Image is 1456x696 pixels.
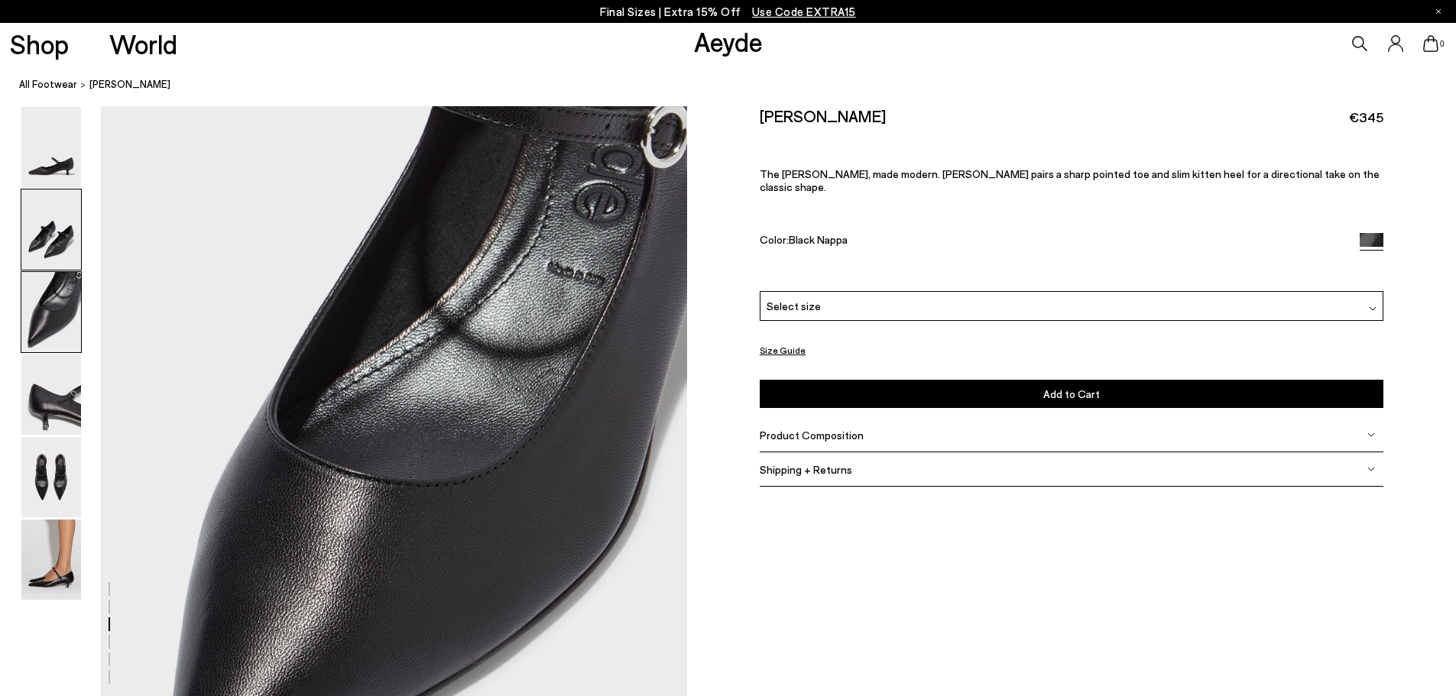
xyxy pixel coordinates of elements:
a: World [109,31,177,57]
nav: breadcrumb [19,64,1456,106]
img: Polina Mary-Jane Pumps - Image 1 [21,107,81,187]
span: €345 [1349,108,1383,127]
div: Color: [760,233,1340,251]
img: svg%3E [1367,431,1375,439]
p: Final Sizes | Extra 15% Off [600,2,856,21]
a: Aeyde [694,25,763,57]
span: [PERSON_NAME] [89,76,170,92]
img: Polina Mary-Jane Pumps - Image 6 [21,520,81,600]
a: 0 [1423,35,1438,52]
button: Add to Cart [760,380,1383,408]
span: Select size [767,298,821,314]
img: Polina Mary-Jane Pumps - Image 4 [21,354,81,435]
img: Polina Mary-Jane Pumps - Image 3 [21,272,81,352]
h2: [PERSON_NAME] [760,106,886,125]
img: svg%3E [1369,305,1377,312]
button: Size Guide [760,341,806,360]
a: All Footwear [19,76,77,92]
span: Product Composition [760,429,864,442]
span: Navigate to /collections/ss25-final-sizes [752,5,856,18]
span: Black Nappa [789,233,848,246]
span: Shipping + Returns [760,463,852,476]
span: 0 [1438,40,1446,48]
span: Add to Cart [1043,387,1100,400]
img: Polina Mary-Jane Pumps - Image 2 [21,189,81,270]
p: The [PERSON_NAME], made modern. [PERSON_NAME] pairs a sharp pointed toe and slim kitten heel for ... [760,167,1383,193]
a: Shop [10,31,69,57]
img: svg%3E [1367,465,1375,473]
img: Polina Mary-Jane Pumps - Image 5 [21,437,81,517]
